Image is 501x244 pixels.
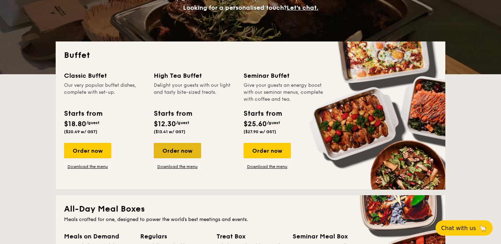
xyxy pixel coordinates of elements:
[244,71,325,81] div: Seminar Buffet
[154,129,185,134] span: ($13.41 w/ GST)
[176,120,189,125] span: /guest
[64,120,86,128] span: $18.80
[64,143,111,158] div: Order now
[154,82,235,103] div: Delight your guests with our light and tasty bite-sized treats.
[293,231,360,241] div: Seminar Meal Box
[287,4,318,12] span: Let's chat.
[154,71,235,81] div: High Tea Buffet
[64,164,111,169] a: Download the menu
[267,120,280,125] span: /guest
[216,231,284,241] div: Treat Box
[244,129,276,134] span: ($27.90 w/ GST)
[154,120,176,128] span: $12.30
[244,120,267,128] span: $25.60
[244,82,325,103] div: Give your guests an energy boost with our seminar menus, complete with coffee and tea.
[64,82,145,103] div: Our very popular buffet dishes, complete with set-up.
[154,108,192,119] div: Starts from
[64,216,437,223] div: Meals crafted for one, designed to power the world's best meetings and events.
[64,71,145,81] div: Classic Buffet
[154,164,201,169] a: Download the menu
[64,129,97,134] span: ($20.49 w/ GST)
[244,164,291,169] a: Download the menu
[244,108,281,119] div: Starts from
[64,50,437,61] h2: Buffet
[140,231,208,241] div: Regulars
[244,143,291,158] div: Order now
[64,108,102,119] div: Starts from
[436,220,493,236] button: Chat with us🦙
[479,224,487,232] span: 🦙
[64,231,132,241] div: Meals on Demand
[441,225,476,231] span: Chat with us
[183,4,287,12] span: Looking for a personalised touch?
[64,204,437,215] h2: All-Day Meal Boxes
[154,143,201,158] div: Order now
[86,120,100,125] span: /guest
